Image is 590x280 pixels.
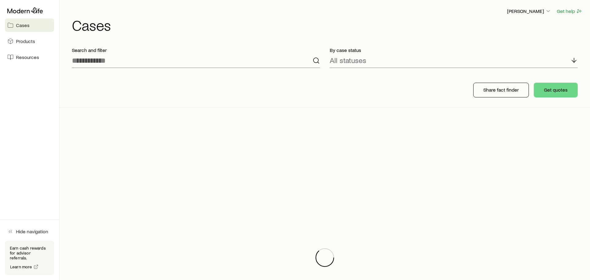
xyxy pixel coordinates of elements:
a: Products [5,34,54,48]
p: Share fact finder [483,87,519,93]
h1: Cases [72,18,583,32]
p: Search and filter [72,47,320,53]
button: Share fact finder [473,83,529,97]
button: [PERSON_NAME] [507,8,552,15]
span: Cases [16,22,29,28]
p: All statuses [330,56,366,65]
div: Earn cash rewards for advisor referrals.Learn more [5,241,54,275]
span: Products [16,38,35,44]
button: Get quotes [534,83,578,97]
p: Earn cash rewards for advisor referrals. [10,246,49,260]
a: Cases [5,18,54,32]
span: Learn more [10,265,32,269]
span: Hide navigation [16,228,48,235]
p: [PERSON_NAME] [507,8,551,14]
p: By case status [330,47,578,53]
button: Hide navigation [5,225,54,238]
button: Get help [557,8,583,15]
a: Resources [5,50,54,64]
span: Resources [16,54,39,60]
